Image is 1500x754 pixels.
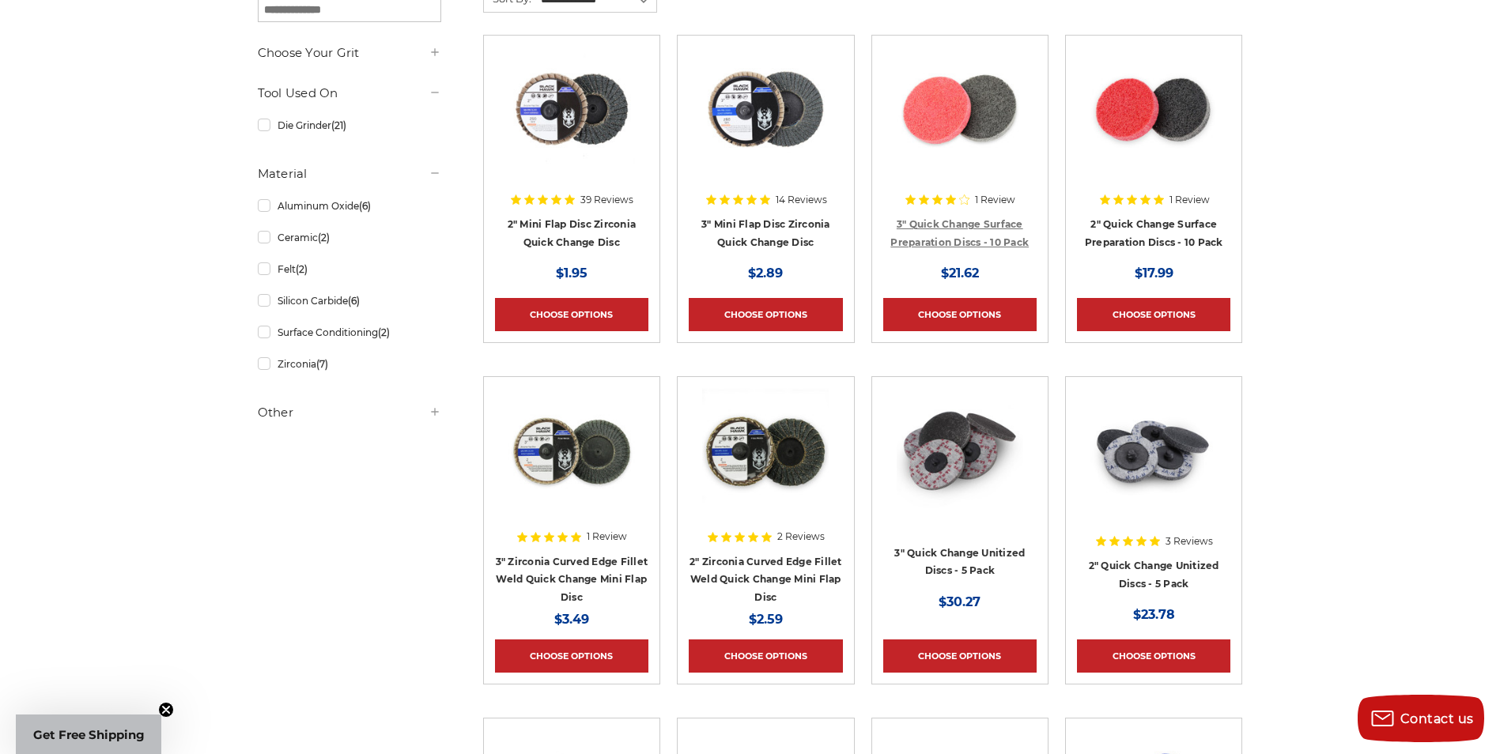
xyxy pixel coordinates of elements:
[1085,218,1223,248] a: 2" Quick Change Surface Preparation Discs - 10 Pack
[1135,266,1173,281] span: $17.99
[331,119,346,131] span: (21)
[975,195,1015,205] span: 1 Review
[508,218,637,248] a: 2" Mini Flap Disc Zirconia Quick Change Disc
[883,47,1037,200] a: 3 inch surface preparation discs
[258,255,441,283] a: Felt
[495,639,648,673] a: Choose Options
[748,266,783,281] span: $2.89
[883,639,1037,673] a: Choose Options
[1133,607,1175,622] span: $23.78
[348,295,360,307] span: (6)
[689,298,842,331] a: Choose Options
[690,556,842,603] a: 2" Zirconia Curved Edge Fillet Weld Quick Change Mini Flap Disc
[883,298,1037,331] a: Choose Options
[495,388,648,541] a: BHA 3 inch quick change curved edge flap discs
[508,47,635,173] img: Black Hawk Abrasives 2-inch Zirconia Flap Disc with 60 Grit Zirconia for Smooth Finishing
[258,164,441,183] h5: Material
[1358,695,1484,742] button: Contact us
[258,350,441,378] a: Zirconia
[1077,388,1230,541] a: 2" Quick Change Unitized Discs - 5 Pack
[689,639,842,673] a: Choose Options
[689,388,842,541] a: BHA 2 inch mini curved edge quick change flap discs
[496,556,648,603] a: 3" Zirconia Curved Edge Fillet Weld Quick Change Mini Flap Disc
[258,224,441,251] a: Ceramic
[776,195,827,205] span: 14 Reviews
[508,388,635,515] img: BHA 3 inch quick change curved edge flap discs
[1400,711,1474,726] span: Contact us
[894,547,1025,577] a: 3" Quick Change Unitized Discs - 5 Pack
[701,218,830,248] a: 3" Mini Flap Disc Zirconia Quick Change Disc
[495,298,648,331] a: Choose Options
[1169,195,1210,205] span: 1 Review
[495,47,648,200] a: Black Hawk Abrasives 2-inch Zirconia Flap Disc with 60 Grit Zirconia for Smooth Finishing
[749,612,783,627] span: $2.59
[33,727,145,742] span: Get Free Shipping
[897,388,1023,515] img: 3" Quick Change Unitized Discs - 5 Pack
[258,287,441,315] a: Silicon Carbide
[258,319,441,346] a: Surface Conditioning
[1089,560,1219,590] a: 2" Quick Change Unitized Discs - 5 Pack
[158,702,174,718] button: Close teaser
[296,263,308,275] span: (2)
[939,594,980,609] span: $30.27
[580,195,633,205] span: 39 Reviews
[883,388,1037,541] a: 3" Quick Change Unitized Discs - 5 Pack
[941,266,979,281] span: $21.62
[1077,47,1230,200] a: 2 inch surface preparation discs
[258,111,441,139] a: Die Grinder
[689,47,842,200] a: BHA 3" Quick Change 60 Grit Flap Disc for Fine Grinding and Finishing
[258,192,441,220] a: Aluminum Oxide
[1090,388,1217,515] img: 2" Quick Change Unitized Discs - 5 Pack
[1077,298,1230,331] a: Choose Options
[258,43,441,62] h5: Choose Your Grit
[554,612,589,627] span: $3.49
[890,218,1029,248] a: 3" Quick Change Surface Preparation Discs - 10 Pack
[702,388,829,515] img: BHA 2 inch mini curved edge quick change flap discs
[556,266,588,281] span: $1.95
[16,714,161,754] div: Get Free ShippingClose teaser
[258,84,441,103] h5: Tool Used On
[359,200,371,212] span: (6)
[258,403,441,422] h5: Other
[1077,639,1230,673] a: Choose Options
[1166,537,1213,546] span: 3 Reviews
[897,47,1023,173] img: 3 inch surface preparation discs
[318,232,330,243] span: (2)
[1090,47,1217,173] img: 2 inch surface preparation discs
[702,47,829,173] img: BHA 3" Quick Change 60 Grit Flap Disc for Fine Grinding and Finishing
[316,358,328,370] span: (7)
[378,326,390,338] span: (2)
